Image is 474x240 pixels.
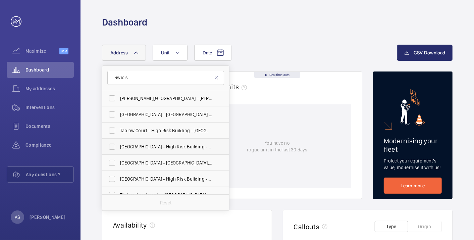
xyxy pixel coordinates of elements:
span: Taplow Court - High Risk Building - [GEOGRAPHIC_DATA], [GEOGRAPHIC_DATA] FR [120,127,212,134]
button: CSV Download [397,45,453,61]
a: Learn more [384,178,442,194]
p: [PERSON_NAME] [30,214,66,221]
h1: Dashboard [102,16,147,29]
span: Dashboard [25,66,74,73]
p: Protect your equipment's value, modernise it with us! [384,157,442,171]
p: AS [15,214,20,221]
span: Beta [59,48,68,54]
span: Maximize [25,48,59,54]
button: Origin [408,221,441,232]
span: Address [110,50,128,55]
button: Date [194,45,231,61]
span: Compliance [25,142,74,148]
button: Address [102,45,146,61]
h2: Callouts [294,223,320,231]
span: [GEOGRAPHIC_DATA] - High Risk Building - [GEOGRAPHIC_DATA], [GEOGRAPHIC_DATA] FJ [120,143,212,150]
p: You have no rogue unit in the last 30 days [247,140,307,153]
span: [GEOGRAPHIC_DATA] - High Risk Building - [GEOGRAPHIC_DATA], [GEOGRAPHIC_DATA] FQ [120,176,212,182]
span: Tintern Apartments - [GEOGRAPHIC_DATA] FJ [120,192,212,198]
button: Unit [153,45,188,61]
p: Reset [160,199,171,206]
h2: Modernising your fleet [384,137,442,153]
h2: Availability [113,221,147,229]
span: Date [203,50,212,55]
span: Documents [25,123,74,130]
span: Any questions ? [26,171,73,178]
span: My addresses [25,85,74,92]
span: [GEOGRAPHIC_DATA] - [GEOGRAPHIC_DATA] - [GEOGRAPHIC_DATA], [GEOGRAPHIC_DATA] FS [120,111,212,118]
span: units [223,83,250,91]
span: Unit [161,50,170,55]
span: CSV Download [414,50,445,55]
img: marketing-card.svg [401,89,425,126]
span: [PERSON_NAME][GEOGRAPHIC_DATA] - [PERSON_NAME][GEOGRAPHIC_DATA], [GEOGRAPHIC_DATA] FH [120,95,212,102]
button: Type [375,221,408,232]
span: Interventions [25,104,74,111]
span: [GEOGRAPHIC_DATA] - [GEOGRAPHIC_DATA], [GEOGRAPHIC_DATA] FN [120,159,212,166]
div: Real time data [254,72,300,78]
span: NW10 [206,192,218,198]
input: Search by address [107,71,224,85]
